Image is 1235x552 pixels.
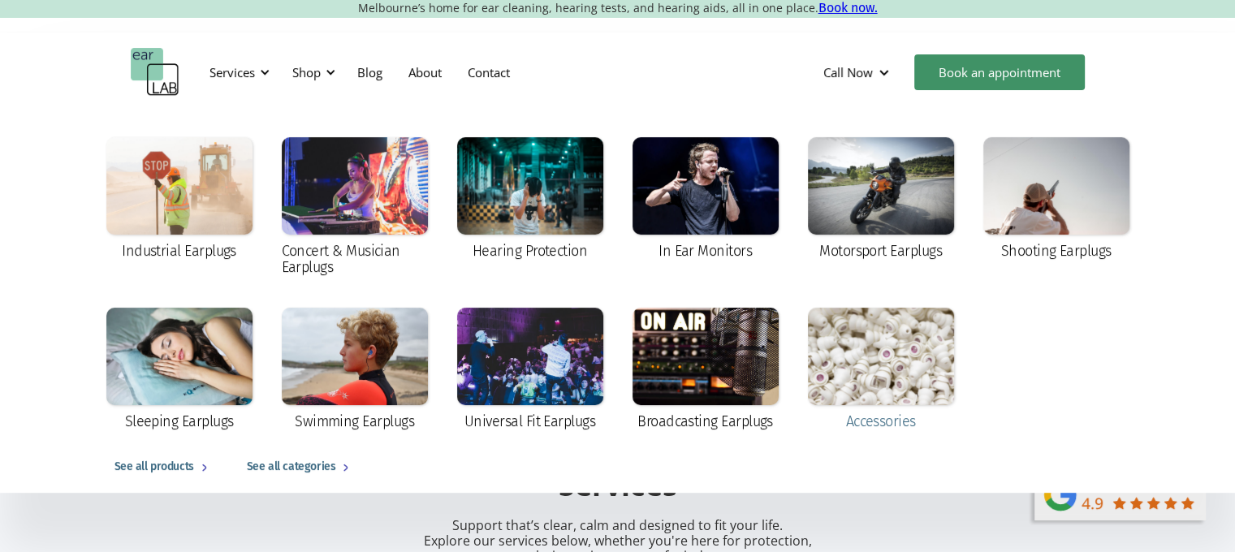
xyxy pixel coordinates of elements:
[449,300,611,441] a: Universal Fit Earplugs
[209,64,255,80] div: Services
[455,49,523,96] a: Contact
[449,129,611,270] a: Hearing Protection
[914,54,1085,90] a: Book an appointment
[231,441,372,493] a: See all categories
[125,413,234,429] div: Sleeping Earplugs
[800,129,962,270] a: Motorsport Earplugs
[464,413,595,429] div: Universal Fit Earplugs
[800,300,962,441] a: Accessories
[131,48,179,97] a: home
[295,413,414,429] div: Swimming Earplugs
[624,129,787,270] a: In Ear Monitors
[274,300,436,441] a: Swimming Earplugs
[810,48,906,97] div: Call Now
[122,243,236,259] div: Industrial Earplugs
[975,129,1138,270] a: Shooting Earplugs
[823,64,873,80] div: Call Now
[292,64,321,80] div: Shop
[98,300,261,441] a: Sleeping Earplugs
[200,48,274,97] div: Services
[659,243,752,259] div: In Ear Monitors
[473,243,587,259] div: Hearing Protection
[98,441,231,493] a: See all products
[114,457,194,477] div: See all products
[236,467,1000,505] h2: Services
[845,413,915,429] div: Accessories
[98,129,261,270] a: Industrial Earplugs
[274,129,436,287] a: Concert & Musician Earplugs
[282,243,428,275] div: Concert & Musician Earplugs
[1001,243,1112,259] div: Shooting Earplugs
[283,48,340,97] div: Shop
[637,413,773,429] div: Broadcasting Earplugs
[395,49,455,96] a: About
[819,243,942,259] div: Motorsport Earplugs
[247,457,335,477] div: See all categories
[624,300,787,441] a: Broadcasting Earplugs
[344,49,395,96] a: Blog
